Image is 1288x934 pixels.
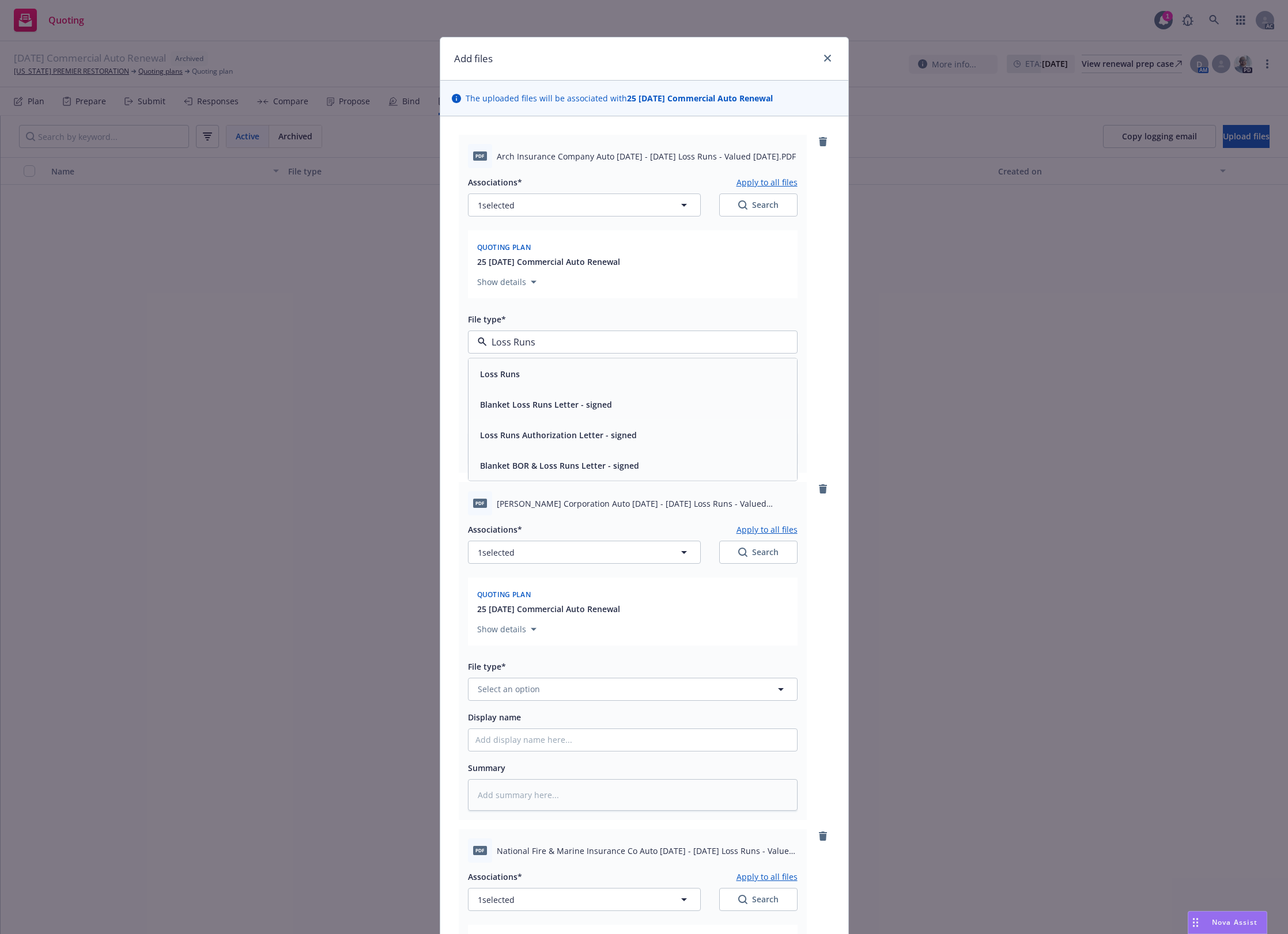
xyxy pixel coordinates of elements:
span: Summary [468,762,505,773]
a: remove [816,482,830,496]
div: Drag to move [1188,912,1203,933]
button: 1selected [468,888,701,911]
span: [PERSON_NAME] Corporation Auto [DATE] - [DATE] Loss Runs - Valued [DATE].pdf [497,498,798,510]
span: File type* [468,314,506,325]
button: Apply to all files [736,175,798,189]
h1: Add files [454,51,493,66]
span: The uploaded files will be associated with [466,92,773,104]
span: 1 selected [478,894,515,906]
span: File type* [468,661,506,672]
span: 1 selected [478,199,515,211]
button: 25 [DATE] Commercial Auto Renewal [477,603,620,615]
span: 1 selected [478,546,515,559]
span: Associations* [468,871,522,882]
button: Apply to all files [736,870,798,883]
span: Associations* [468,177,522,188]
svg: Search [738,200,747,210]
span: Select an option [478,683,540,695]
button: SearchSearch [719,541,798,564]
a: remove [816,829,830,843]
span: Arch Insurance Company Auto [DATE] - [DATE] Loss Runs - Valued [DATE].PDF [497,150,796,162]
span: Quoting plan [477,590,531,599]
button: Show details [473,622,541,636]
span: Quoting plan [477,242,531,252]
span: Nova Assist [1212,917,1257,927]
button: Apply to all files [736,522,798,536]
button: SearchSearch [719,888,798,911]
svg: Search [738,895,747,904]
div: Search [738,546,779,558]
button: Nova Assist [1188,911,1267,934]
button: Blanket BOR & Loss Runs Letter - signed [480,459,639,471]
strong: 25 [DATE] Commercial Auto Renewal [627,93,773,104]
button: Loss Runs [480,367,520,379]
span: National Fire & Marine Insurance Co Auto [DATE] - [DATE] Loss Runs - Valued [DATE].PDF [497,845,798,857]
div: Search [738,199,779,211]
a: remove [816,135,830,149]
div: Search [738,894,779,905]
svg: Search [738,548,747,557]
span: Associations* [468,524,522,535]
button: Loss Runs Authorization Letter - signed [480,428,637,441]
span: Display name [468,712,521,723]
span: PDF [473,151,487,160]
button: Show details [473,275,541,289]
span: PDF [473,846,487,855]
button: 25 [DATE] Commercial Auto Renewal [477,256,620,268]
input: Add display name here... [469,729,797,751]
button: Blanket Loss Runs Letter - signed [480,398,612,410]
button: 1selected [468,193,701,217]
input: Filter by keyword [487,335,774,349]
a: close [821,51,834,65]
button: SearchSearch [719,193,798,217]
button: 1selected [468,541,701,564]
button: Select an option [468,678,798,701]
span: pdf [473,499,487,507]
